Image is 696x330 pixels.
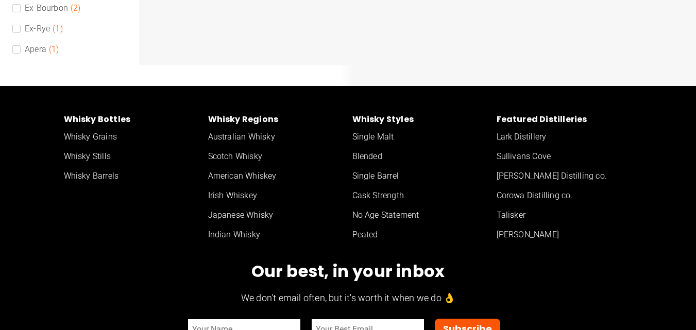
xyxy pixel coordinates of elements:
a: [PERSON_NAME] Distilling co. [493,166,637,186]
span: ) [56,44,59,54]
a: Australian Whisky [204,127,348,147]
a: Whisky Stills [60,147,204,166]
span: ( [71,3,73,13]
a: Indian Whisky [204,225,348,245]
span: Ex-Rye [25,23,50,34]
a: Japanese Whisky [204,205,348,225]
span: 1 [55,24,60,33]
span: 2 [73,3,78,13]
span: ( [49,44,52,54]
a: Whisky Styles [348,112,493,127]
a: American Whiskey [204,166,348,186]
a: Scotch Whisky [204,147,348,166]
a: Single Malt [348,127,493,147]
a: Whisky Barrels [60,166,204,186]
a: Whisky Bottles [60,112,204,127]
a: Irish Whiskey [204,186,348,205]
a: Lark Distillery [493,127,637,147]
a: Blended [348,147,493,166]
a: Peated [348,225,493,245]
a: Cask Strength [348,186,493,205]
a: Whisky Grains [60,127,204,147]
a: Sullivans Cove [493,147,637,166]
span: 1 [52,44,56,54]
span: ) [60,24,63,33]
a: Featured Distilleries [493,112,637,127]
a: Corowa Distilling co. [493,186,637,205]
h2: Our best, in your inbox [60,261,637,282]
a: No Age Statement [348,205,493,225]
span: Apera [25,44,46,55]
span: ) [78,3,80,13]
a: Talisker [493,205,637,225]
a: Whisky Regions [204,112,348,127]
span: ( [53,24,55,33]
span: We don't email often, but it's worth it when we do 👌 [241,292,455,303]
a: [PERSON_NAME] [493,225,637,245]
a: Single Barrel [348,166,493,186]
span: Ex-Bourbon [25,3,68,14]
